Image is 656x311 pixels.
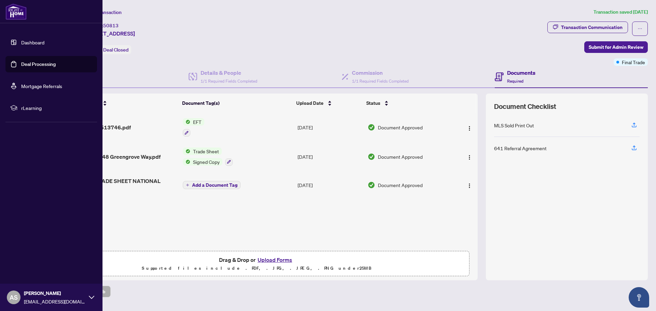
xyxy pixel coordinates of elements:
[183,158,190,166] img: Status Icon
[368,124,375,131] img: Document Status
[295,113,365,142] td: [DATE]
[378,181,423,189] span: Document Approved
[10,293,18,302] span: AS
[256,255,294,264] button: Upload Forms
[364,94,451,113] th: Status
[464,151,475,162] button: Logo
[352,69,409,77] h4: Commission
[192,183,237,187] span: Add a Document Tag
[464,180,475,190] button: Logo
[85,45,131,54] div: Status:
[547,22,628,33] button: Transaction Communication
[352,79,409,84] span: 1/1 Required Fields Completed
[295,171,365,199] td: [DATE]
[219,255,294,264] span: Drag & Drop or
[201,79,257,84] span: 1/1 Required Fields Completed
[24,298,85,305] span: [EMAIL_ADDRESS][DOMAIN_NAME]
[378,153,423,160] span: Document Approved
[186,183,189,187] span: plus
[296,99,324,107] span: Upload Date
[295,142,365,171] td: [DATE]
[507,79,523,84] span: Required
[21,39,44,45] a: Dashboard
[21,83,62,89] a: Mortgage Referrals
[21,61,56,67] a: Deal Processing
[464,122,475,133] button: Logo
[66,94,179,113] th: (3) File Name
[190,147,222,155] span: Trade Sheet
[24,289,85,297] span: [PERSON_NAME]
[494,144,547,152] div: 641 Referral Agreement
[21,104,92,112] span: rLearning
[561,22,623,33] div: Transaction Communication
[589,42,643,53] span: Submit for Admin Review
[467,183,472,188] img: Logo
[593,8,648,16] article: Transaction saved [DATE]
[366,99,380,107] span: Status
[183,147,233,166] button: Status IconTrade SheetStatus IconSigned Copy
[48,264,465,272] p: Supported files include .PDF, .JPG, .JPEG, .PNG under 25 MB
[179,94,293,113] th: Document Tag(s)
[183,181,241,189] button: Add a Document Tag
[584,41,648,53] button: Submit for Admin Review
[201,69,257,77] h4: Details & People
[69,177,178,193] span: 2513746 TRADE SHEET NATIONAL BANK.pdf
[467,126,472,131] img: Logo
[103,47,128,53] span: Deal Closed
[494,122,534,129] div: MLS Sold Print Out
[622,58,645,66] span: Final Trade
[629,287,649,308] button: Open asap
[638,26,642,31] span: ellipsis
[494,102,556,111] span: Document Checklist
[5,3,27,20] img: logo
[183,118,204,137] button: Status IconEFT
[368,181,375,189] img: Document Status
[378,124,423,131] span: Document Approved
[183,147,190,155] img: Status Icon
[44,251,469,277] span: Drag & Drop orUpload FormsSupported files include .PDF, .JPG, .JPEG, .PNG under25MB
[183,118,190,126] img: Status Icon
[85,9,122,15] span: View Transaction
[85,29,135,38] span: [STREET_ADDRESS]
[293,94,364,113] th: Upload Date
[368,153,375,160] img: Document Status
[183,181,241,189] button: Add a Document Tag
[190,118,204,126] span: EFT
[103,23,119,29] span: 50813
[467,155,472,160] img: Logo
[190,158,222,166] span: Signed Copy
[507,69,535,77] h4: Documents
[69,153,161,161] span: Trade Sheet_48 Greengrove Way.pdf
